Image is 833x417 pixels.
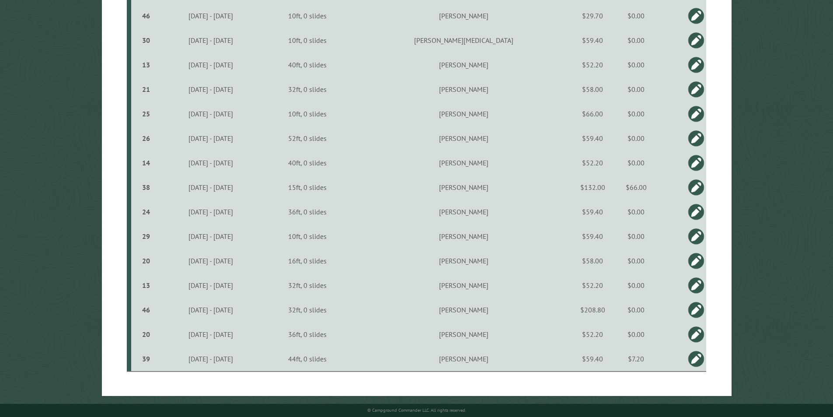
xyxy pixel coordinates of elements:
[262,249,352,273] td: 16ft, 0 slides
[160,305,261,314] div: [DATE] - [DATE]
[262,4,352,28] td: 10ft, 0 slides
[575,151,610,175] td: $52.20
[135,85,158,94] div: 21
[262,126,352,151] td: 52ft, 0 slides
[160,232,261,241] div: [DATE] - [DATE]
[352,175,575,200] td: [PERSON_NAME]
[352,151,575,175] td: [PERSON_NAME]
[160,354,261,363] div: [DATE] - [DATE]
[610,322,662,347] td: $0.00
[352,77,575,102] td: [PERSON_NAME]
[610,53,662,77] td: $0.00
[610,77,662,102] td: $0.00
[575,347,610,371] td: $59.40
[610,249,662,273] td: $0.00
[135,60,158,69] div: 13
[575,175,610,200] td: $132.00
[610,102,662,126] td: $0.00
[160,109,261,118] div: [DATE] - [DATE]
[262,224,352,249] td: 10ft, 0 slides
[262,322,352,347] td: 36ft, 0 slides
[352,224,575,249] td: [PERSON_NAME]
[262,175,352,200] td: 15ft, 0 slides
[135,11,158,20] div: 46
[610,298,662,322] td: $0.00
[135,109,158,118] div: 25
[135,183,158,192] div: 38
[160,281,261,290] div: [DATE] - [DATE]
[160,256,261,265] div: [DATE] - [DATE]
[575,273,610,298] td: $52.20
[352,200,575,224] td: [PERSON_NAME]
[262,200,352,224] td: 36ft, 0 slides
[262,151,352,175] td: 40ft, 0 slides
[352,53,575,77] td: [PERSON_NAME]
[352,28,575,53] td: [PERSON_NAME][MEDICAL_DATA]
[135,354,158,363] div: 39
[575,224,610,249] td: $59.40
[610,4,662,28] td: $0.00
[367,407,466,413] small: © Campground Commander LLC. All rights reserved.
[262,102,352,126] td: 10ft, 0 slides
[135,158,158,167] div: 14
[262,28,352,53] td: 10ft, 0 slides
[262,53,352,77] td: 40ft, 0 slides
[160,183,261,192] div: [DATE] - [DATE]
[352,322,575,347] td: [PERSON_NAME]
[160,330,261,339] div: [DATE] - [DATE]
[610,224,662,249] td: $0.00
[262,273,352,298] td: 32ft, 0 slides
[135,281,158,290] div: 13
[575,126,610,151] td: $59.40
[610,126,662,151] td: $0.00
[262,298,352,322] td: 32ft, 0 slides
[160,36,261,45] div: [DATE] - [DATE]
[135,134,158,143] div: 26
[575,53,610,77] td: $52.20
[575,298,610,322] td: $208.80
[160,207,261,216] div: [DATE] - [DATE]
[575,102,610,126] td: $66.00
[352,102,575,126] td: [PERSON_NAME]
[610,200,662,224] td: $0.00
[610,175,662,200] td: $66.00
[575,200,610,224] td: $59.40
[610,273,662,298] td: $0.00
[352,347,575,371] td: [PERSON_NAME]
[135,330,158,339] div: 20
[135,256,158,265] div: 20
[575,77,610,102] td: $58.00
[575,322,610,347] td: $52.20
[160,134,261,143] div: [DATE] - [DATE]
[160,85,261,94] div: [DATE] - [DATE]
[135,207,158,216] div: 24
[352,126,575,151] td: [PERSON_NAME]
[160,11,261,20] div: [DATE] - [DATE]
[610,28,662,53] td: $0.00
[160,60,261,69] div: [DATE] - [DATE]
[610,151,662,175] td: $0.00
[352,4,575,28] td: [PERSON_NAME]
[352,273,575,298] td: [PERSON_NAME]
[575,4,610,28] td: $29.70
[262,347,352,371] td: 44ft, 0 slides
[135,36,158,45] div: 30
[610,347,662,371] td: $7.20
[135,232,158,241] div: 29
[352,298,575,322] td: [PERSON_NAME]
[352,249,575,273] td: [PERSON_NAME]
[575,249,610,273] td: $58.00
[160,158,261,167] div: [DATE] - [DATE]
[575,28,610,53] td: $59.40
[135,305,158,314] div: 46
[262,77,352,102] td: 32ft, 0 slides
